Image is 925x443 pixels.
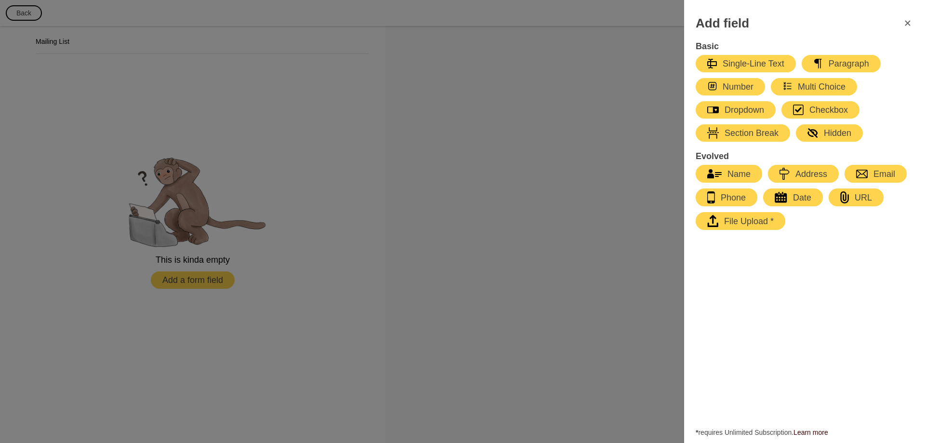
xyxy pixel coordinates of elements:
span: requires Unlimited Subscription. [696,428,913,437]
button: Number [696,78,765,95]
div: Number [707,81,753,93]
div: Date [775,192,811,203]
div: Paragraph [813,58,869,69]
div: Phone [707,191,746,203]
button: Date [763,188,823,206]
button: Multi Choice [771,78,857,95]
div: Name [707,168,751,180]
button: Hidden [796,124,863,142]
div: Checkbox [793,104,848,116]
button: Section Break [696,124,790,142]
svg: FormClose [902,17,913,29]
h3: Add field [696,15,749,31]
button: Name [696,165,762,183]
button: File Upload * [696,212,785,230]
button: URL [829,188,884,206]
button: Address [768,165,839,183]
button: Dropdown [696,101,776,119]
button: Phone [696,188,757,206]
div: Address [780,168,827,180]
div: Hidden [807,127,851,139]
div: Single-Line Text [707,58,784,69]
h4: Basic [696,40,904,52]
a: Learn more [793,429,828,436]
button: FormClose [896,12,919,35]
button: Single-Line Text [696,55,796,72]
button: Email [845,165,907,183]
div: Dropdown [707,104,764,116]
div: URL [840,191,872,203]
button: Checkbox [781,101,859,119]
div: Section Break [707,127,779,139]
div: Email [856,168,895,180]
button: Paragraph [802,55,881,72]
div: File Upload * [707,215,774,227]
div: Multi Choice [782,81,846,93]
h4: Evolved [696,150,904,162]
